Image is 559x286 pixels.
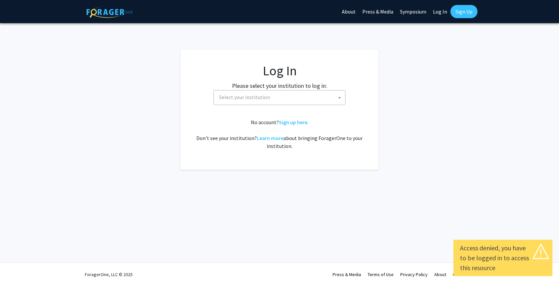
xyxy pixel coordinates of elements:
[257,135,283,141] a: Learn more about bringing ForagerOne to your institution
[232,81,327,90] label: Please select your institution to log in:
[214,90,345,105] span: Select your institution
[450,5,477,18] a: Sign Up
[194,63,365,79] h1: Log In
[434,271,446,277] a: About
[219,94,270,100] span: Select your institution
[85,263,133,286] div: ForagerOne, LLC © 2025
[460,243,546,273] div: Access denied, you have to be logged in to access this resource
[333,271,361,277] a: Press & Media
[194,118,365,150] div: No account? . Don't see your institution? about bringing ForagerOne to your institution.
[216,90,345,104] span: Select your institution
[400,271,428,277] a: Privacy Policy
[86,6,133,18] img: ForagerOne Logo
[368,271,394,277] a: Terms of Use
[279,119,307,125] a: Sign up here
[453,271,474,277] a: Contact Us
